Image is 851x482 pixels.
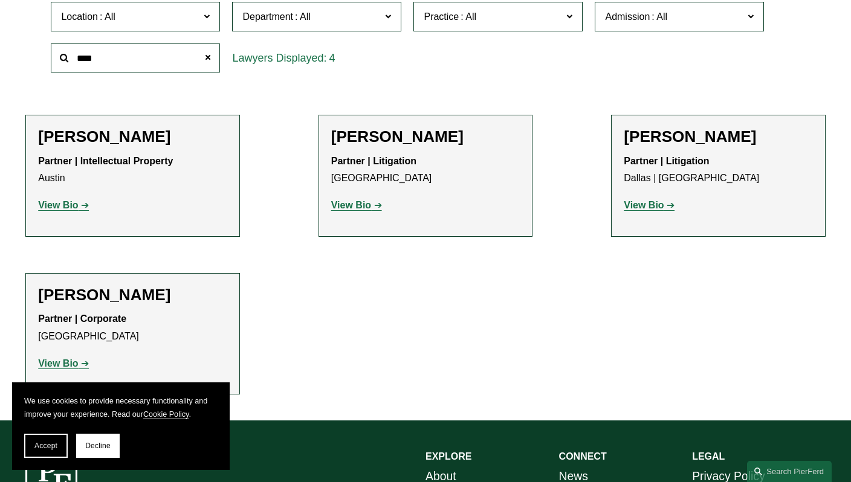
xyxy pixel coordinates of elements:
[624,200,664,210] strong: View Bio
[331,127,520,147] h2: [PERSON_NAME]
[242,11,293,22] span: Department
[329,52,335,64] span: 4
[331,200,382,210] a: View Bio
[143,410,189,419] a: Cookie Policy
[34,442,57,450] span: Accept
[85,442,111,450] span: Decline
[38,127,227,147] h2: [PERSON_NAME]
[425,451,471,461] strong: EXPLORE
[624,127,813,147] h2: [PERSON_NAME]
[38,313,126,324] strong: Partner | Corporate
[38,286,227,305] h2: [PERSON_NAME]
[38,153,227,188] p: Austin
[38,358,78,368] strong: View Bio
[692,451,725,461] strong: LEGAL
[38,358,89,368] a: View Bio
[605,11,650,22] span: Admission
[331,200,371,210] strong: View Bio
[38,200,78,210] strong: View Bio
[61,11,98,22] span: Location
[12,382,230,470] section: Cookie banner
[424,11,459,22] span: Practice
[331,156,416,166] strong: Partner | Litigation
[76,434,120,458] button: Decline
[624,153,813,188] p: Dallas | [GEOGRAPHIC_DATA]
[38,200,89,210] a: View Bio
[624,156,709,166] strong: Partner | Litigation
[24,434,68,458] button: Accept
[559,451,607,461] strong: CONNECT
[331,153,520,188] p: [GEOGRAPHIC_DATA]
[24,394,218,422] p: We use cookies to provide necessary functionality and improve your experience. Read our .
[38,156,173,166] strong: Partner | Intellectual Property
[747,461,832,482] a: Search this site
[624,200,675,210] a: View Bio
[38,310,227,345] p: [GEOGRAPHIC_DATA]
